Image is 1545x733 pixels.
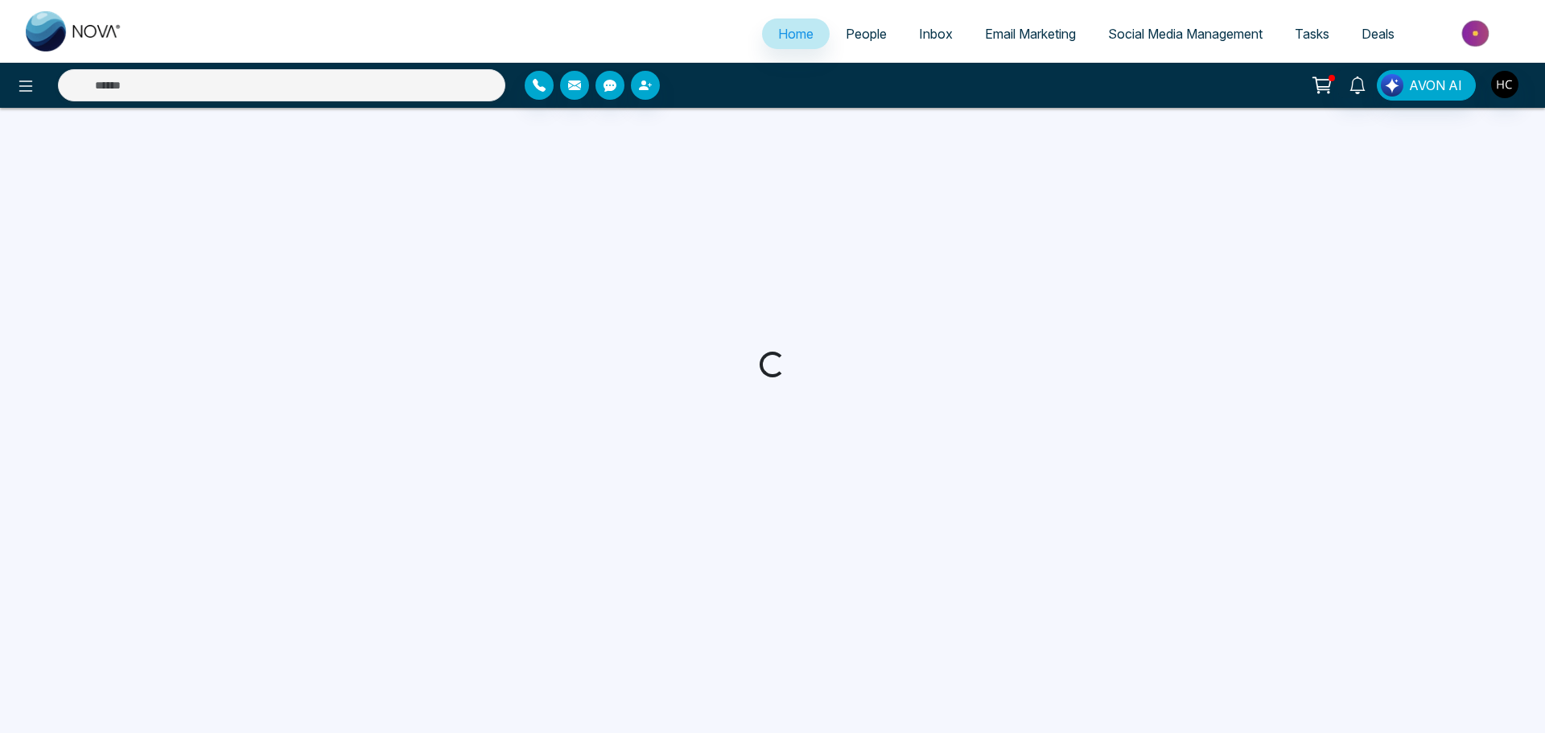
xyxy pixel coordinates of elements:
span: AVON AI [1409,76,1462,95]
span: Deals [1362,26,1395,42]
a: People [830,19,903,49]
span: Email Marketing [985,26,1076,42]
button: AVON AI [1377,70,1476,101]
span: Social Media Management [1108,26,1263,42]
span: Home [778,26,814,42]
a: Tasks [1279,19,1345,49]
a: Email Marketing [969,19,1092,49]
span: Tasks [1295,26,1329,42]
a: Social Media Management [1092,19,1279,49]
img: User Avatar [1491,71,1518,98]
a: Home [762,19,830,49]
a: Deals [1345,19,1411,49]
img: Lead Flow [1381,74,1403,97]
img: Nova CRM Logo [26,11,122,51]
img: Market-place.gif [1419,15,1535,51]
span: Inbox [919,26,953,42]
a: Inbox [903,19,969,49]
span: People [846,26,887,42]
